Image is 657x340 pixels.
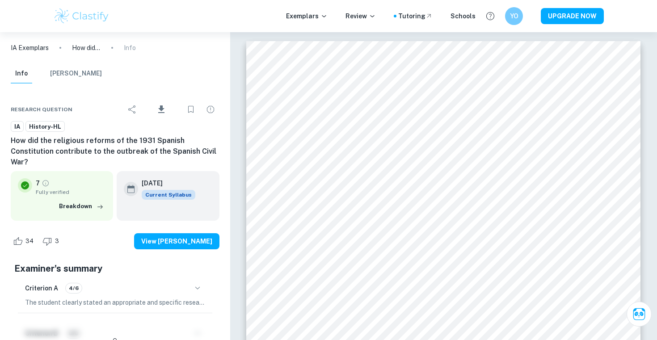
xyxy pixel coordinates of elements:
[50,237,64,246] span: 3
[142,190,195,200] div: This exemplar is based on the current syllabus. Feel free to refer to it for inspiration/ideas wh...
[286,11,328,21] p: Exemplars
[25,121,65,132] a: History-HL
[11,234,38,248] div: Like
[50,64,102,84] button: [PERSON_NAME]
[142,190,195,200] span: Current Syllabus
[483,8,498,24] button: Help and Feedback
[509,11,519,21] h6: YO
[143,98,180,121] div: Download
[541,8,604,24] button: UPGRADE NOW
[202,101,219,118] div: Report issue
[505,7,523,25] button: YO
[11,105,72,113] span: Research question
[11,121,24,132] a: IA
[25,298,205,307] p: The student clearly stated an appropriate and specific research question focused on the relations...
[14,262,216,275] h5: Examiner's summary
[21,237,38,246] span: 34
[11,135,219,168] h6: How did the religious reforms of the 1931 Spanish Constitution contribute to the outbreak of the ...
[627,302,652,327] button: Ask Clai
[66,284,82,292] span: 4/6
[36,188,106,196] span: Fully verified
[57,200,106,213] button: Breakdown
[72,43,101,53] p: How did the religious reforms of the 1931 Spanish Constitution contribute to the outbreak of the ...
[36,178,40,188] p: 7
[25,283,58,293] h6: Criterion A
[40,234,64,248] div: Dislike
[11,122,23,131] span: IA
[124,43,136,53] p: Info
[11,64,32,84] button: Info
[53,7,110,25] img: Clastify logo
[345,11,376,21] p: Review
[42,179,50,187] a: Grade fully verified
[123,101,141,118] div: Share
[142,178,188,188] h6: [DATE]
[26,122,64,131] span: History-HL
[134,233,219,249] button: View [PERSON_NAME]
[398,11,433,21] a: Tutoring
[11,43,49,53] a: IA Exemplars
[182,101,200,118] div: Bookmark
[451,11,476,21] a: Schools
